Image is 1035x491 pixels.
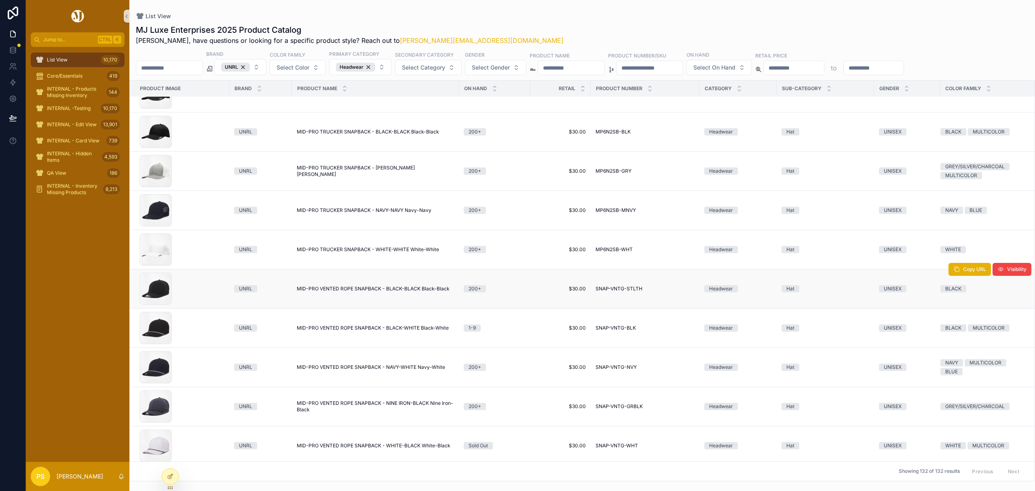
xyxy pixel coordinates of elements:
[297,85,337,92] span: Product Name
[464,167,525,175] a: 200+
[686,60,752,75] button: Select Button
[400,36,564,44] a: [PERSON_NAME][EMAIL_ADDRESS][DOMAIN_NAME]
[106,87,120,97] div: 144
[31,166,125,180] a: QA View186
[899,468,960,475] span: Showing 132 of 132 results
[535,364,586,370] a: $30.00
[103,184,120,194] div: 8,213
[940,163,1029,179] a: GREY/SILVER/CHARCOALMULTICOLOR
[945,442,961,449] div: WHITE
[57,472,103,480] p: [PERSON_NAME]
[402,63,445,72] span: Select Category
[786,246,794,253] div: Hat
[535,207,586,214] a: $30.00
[596,168,632,174] span: MP6N2SB-GRY
[945,207,958,214] div: NAVY
[239,285,252,292] div: UNRL
[26,47,129,207] div: scrollable content
[596,325,695,331] a: SNAP-VNTG-BLK
[940,442,1029,449] a: WHITEMULTICOLOR
[297,165,454,178] a: MID-PRO TRUCKER SNAPBACK - [PERSON_NAME] [PERSON_NAME]
[239,364,252,371] div: UNRL
[102,152,120,162] div: 4,593
[297,442,454,449] a: MID-PRO VENTED ROPE SNAPBACK - WHITE-BLACK White-Black
[945,324,961,332] div: BLACK
[879,442,935,449] a: UNISEX
[535,403,586,410] a: $30.00
[709,167,733,175] div: Headwear
[535,246,586,253] span: $30.00
[704,285,772,292] a: Headwear
[270,60,326,75] button: Select Button
[469,128,481,135] div: 200+
[234,246,287,253] a: UNRL
[704,207,772,214] a: Headwear
[140,85,181,92] span: Product Image
[329,59,392,75] button: Select Button
[297,286,454,292] a: MID-PRO VENTED ROPE SNAPBACK - BLACK-BLACK Black-Black
[786,285,794,292] div: Hat
[239,324,252,332] div: UNRL
[879,324,935,332] a: UNISEX
[945,172,977,179] div: MULTICOLOR
[464,85,487,92] span: On Hand
[469,442,488,449] div: Sold Out
[47,121,97,128] span: INTERNAL - Edit View
[879,128,935,135] a: UNISEX
[297,286,450,292] span: MID-PRO VENTED ROPE SNAPBACK - BLACK-BLACK Black-Black
[297,246,454,253] a: MID-PRO TRUCKER SNAPBACK - WHITE-WHITE White-White
[535,129,586,135] a: $30.00
[101,120,120,129] div: 13,901
[704,324,772,332] a: Headwear
[336,63,375,72] button: Unselect HEADWEAR
[234,364,287,371] a: UNRL
[234,85,252,92] span: Brand
[535,325,586,331] a: $30.00
[596,246,695,253] a: MP6N2SB-WHT
[884,364,902,371] div: UNISEX
[782,364,869,371] a: Hat
[596,129,695,135] a: MP6N2SB-BLK
[945,128,961,135] div: BLACK
[884,128,902,135] div: UNISEX
[47,86,103,99] span: INTERNAL - Products Missing Inventory
[297,129,439,135] span: MID-PRO TRUCKER SNAPBACK - BLACK-BLACK Black-Black
[972,442,1004,449] div: MULTICOLOR
[709,285,733,292] div: Headwear
[884,324,902,332] div: UNISEX
[782,324,869,332] a: Hat
[47,73,82,79] span: Core/Essentials
[277,63,309,72] span: Select Color
[234,324,287,332] a: UNRL
[596,442,638,449] span: SNAP-VNTG-WHT
[535,286,586,292] a: $30.00
[782,85,822,92] span: Sub-Category
[709,128,733,135] div: Headwear
[963,266,986,273] span: Copy URL
[884,442,902,449] div: UNISEX
[884,403,902,410] div: UNISEX
[239,167,252,175] div: UNRL
[464,403,525,410] a: 200+
[884,246,902,253] div: UNISEX
[464,285,525,292] a: 200+
[535,442,586,449] span: $30.00
[535,168,586,174] a: $30.00
[47,105,91,112] span: INTERNAL -Testing
[47,170,66,176] span: QA View
[559,85,575,92] span: Retail
[596,286,642,292] span: SNAP-VNTG-STLTH
[596,246,633,253] span: MP6N2SB-WHT
[693,63,735,72] span: Select On Hand
[596,403,643,410] span: SNAP-VNTG-GRBLK
[464,364,525,371] a: 200+
[596,364,695,370] a: SNAP-VNTG-NVY
[940,207,1029,214] a: NAVYBLUE
[107,168,120,178] div: 186
[297,207,454,214] a: MID-PRO TRUCKER SNAPBACK - NAVY-NAVY Navy-Navy
[530,52,570,59] label: Product Name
